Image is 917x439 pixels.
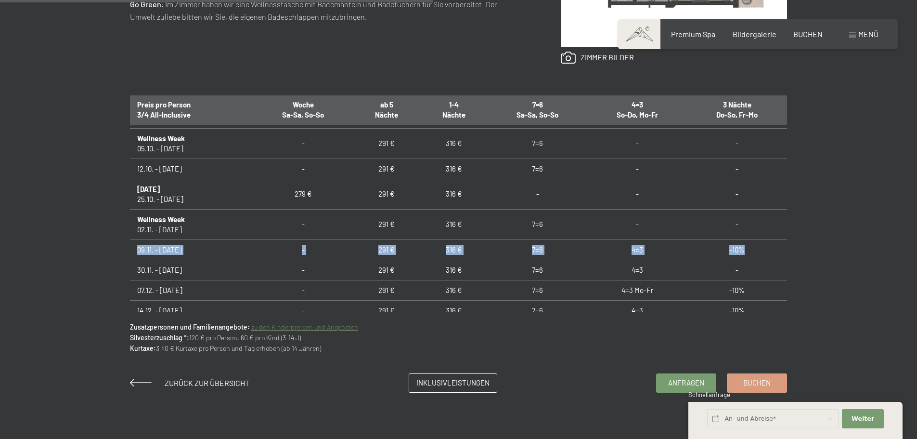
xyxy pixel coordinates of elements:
[420,94,487,125] th: 1-4
[687,260,787,280] td: -
[487,239,588,260] td: 7=6
[253,159,353,179] td: -
[420,260,487,280] td: 316 €
[282,110,324,119] span: Sa-Sa, So-So
[253,260,353,280] td: -
[130,378,249,387] a: Zurück zur Übersicht
[588,94,687,125] th: 4=3
[420,209,487,239] td: 316 €
[687,239,787,260] td: -10%
[687,159,787,179] td: -
[253,300,353,320] td: -
[487,280,588,300] td: 7=6
[353,209,420,239] td: 291 €
[130,322,787,354] p: 120 € pro Person, 60 € pro Kind (3-14 J) 3,40 € Kurtaxe pro Person und Tag erhoben (ab 14 Jahren)
[727,374,787,392] a: Buchen
[487,260,588,280] td: 7=6
[487,179,588,209] td: -
[687,94,787,125] th: 3 Nächte
[687,300,787,320] td: -10%
[130,333,189,342] strong: Silvesterzuschlag *:
[588,260,687,280] td: 4=3
[588,300,687,320] td: 4=3
[416,378,490,388] span: Inklusivleistungen
[253,209,353,239] td: -
[251,323,358,331] a: zu den Kinderpreisen und Angeboten
[442,110,465,119] span: Nächte
[671,29,715,39] a: Premium Spa
[842,409,883,429] button: Weiter
[253,239,353,260] td: -
[353,128,420,159] td: 291 €
[353,94,420,125] th: ab 5
[687,280,787,300] td: -10%
[253,179,353,209] td: 279 €
[137,134,185,143] b: Wellness Week
[588,128,687,159] td: -
[743,378,771,388] span: Buchen
[420,128,487,159] td: 316 €
[130,280,253,300] td: 07.12. - [DATE]
[137,110,191,119] span: 3/4 All-Inclusive
[130,344,156,352] strong: Kurtaxe:
[130,239,253,260] td: 09.11. - [DATE]
[588,209,687,239] td: -
[858,29,878,39] span: Menü
[588,159,687,179] td: -
[130,209,253,239] td: 02.11. - [DATE]
[253,94,353,125] th: Woche
[487,94,588,125] th: 7=6
[487,209,588,239] td: 7=6
[353,280,420,300] td: 291 €
[420,280,487,300] td: 316 €
[253,128,353,159] td: -
[130,323,250,331] strong: Zusatzpersonen und Familienangebote:
[130,300,253,320] td: 14.12. - [DATE]
[688,391,730,399] span: Schnellanfrage
[165,378,249,387] span: Zurück zur Übersicht
[137,215,185,224] b: Wellness Week
[375,110,398,119] span: Nächte
[353,179,420,209] td: 291 €
[353,159,420,179] td: 291 €
[793,29,823,39] a: BUCHEN
[420,300,487,320] td: 316 €
[687,128,787,159] td: -
[588,179,687,209] td: -
[716,110,758,119] span: Do-So, Fr-Mo
[687,179,787,209] td: -
[409,374,497,392] a: Inklusivleistungen
[130,159,253,179] td: 12.10. - [DATE]
[130,128,253,159] td: 05.10. - [DATE]
[420,159,487,179] td: 316 €
[517,110,558,119] span: Sa-Sa, So-So
[668,378,704,388] span: Anfragen
[130,179,253,209] td: 25.10. - [DATE]
[353,239,420,260] td: 291 €
[657,374,716,392] a: Anfragen
[420,179,487,209] td: 316 €
[487,128,588,159] td: 7=6
[852,414,874,423] span: Weiter
[353,300,420,320] td: 291 €
[137,100,191,108] span: Preis pro Person
[487,300,588,320] td: 7=6
[137,185,160,193] b: [DATE]
[588,280,687,300] td: 4=3 Mo-Fr
[733,29,776,39] a: Bildergalerie
[420,239,487,260] td: 316 €
[687,209,787,239] td: -
[487,159,588,179] td: 7=6
[253,280,353,300] td: -
[588,239,687,260] td: 4=3
[353,260,420,280] td: 291 €
[130,260,253,280] td: 30.11. - [DATE]
[617,110,658,119] span: So-Do, Mo-Fr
